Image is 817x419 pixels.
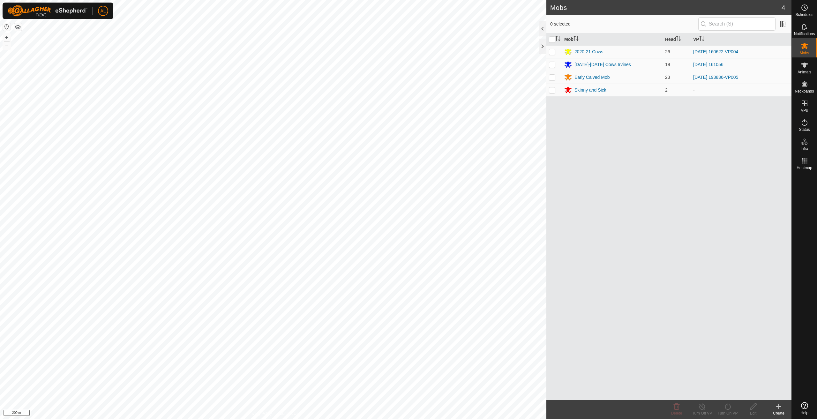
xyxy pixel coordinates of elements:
[699,37,704,42] p-sorticon: Activate to sort
[671,411,682,415] span: Delete
[550,21,698,27] span: 0 selected
[795,89,814,93] span: Neckbands
[715,410,740,416] div: Turn On VP
[782,3,785,12] span: 4
[792,400,817,417] a: Help
[555,37,560,42] p-sorticon: Activate to sort
[797,166,812,170] span: Heatmap
[691,84,791,96] td: -
[573,37,579,42] p-sorticon: Activate to sort
[800,147,808,151] span: Infra
[574,74,610,81] div: Early Calved Mob
[280,411,298,416] a: Contact Us
[698,17,776,31] input: Search (S)
[574,49,603,55] div: 2020-21 Cows
[795,13,813,17] span: Schedules
[663,33,691,46] th: Head
[766,410,791,416] div: Create
[665,62,670,67] span: 19
[693,62,723,67] a: [DATE] 161056
[574,61,631,68] div: [DATE]-[DATE] Cows Irvines
[689,410,715,416] div: Turn Off VP
[800,51,809,55] span: Mobs
[8,5,87,17] img: Gallagher Logo
[100,8,106,14] span: AL
[801,108,808,112] span: VPs
[798,70,811,74] span: Animals
[676,37,681,42] p-sorticon: Activate to sort
[691,33,791,46] th: VP
[800,411,808,415] span: Help
[740,410,766,416] div: Edit
[3,23,11,31] button: Reset Map
[3,34,11,41] button: +
[248,411,272,416] a: Privacy Policy
[799,128,810,131] span: Status
[3,42,11,49] button: –
[693,75,738,80] a: [DATE] 193836-VP005
[794,32,815,36] span: Notifications
[665,87,668,93] span: 2
[550,4,782,11] h2: Mobs
[14,23,22,31] button: Map Layers
[562,33,663,46] th: Mob
[665,49,670,54] span: 26
[693,49,738,54] a: [DATE] 160622-VP004
[574,87,606,94] div: Skinny and Sick
[665,75,670,80] span: 23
